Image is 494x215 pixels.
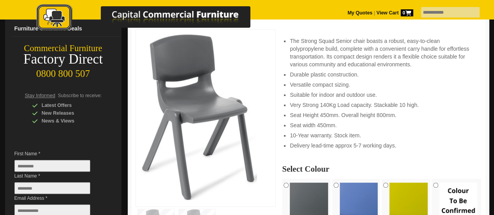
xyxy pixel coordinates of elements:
li: Versatile compact sizing. [290,81,473,89]
span: 0 [401,9,413,16]
a: Capital Commercial Furniture Logo [15,4,288,35]
a: View Cart0 [375,10,413,16]
input: Last Name * [14,182,90,194]
li: Delivery lead-time approx 5-7 working days. [290,142,473,149]
span: Email Address * [14,194,102,202]
span: Subscribe to receive: [58,93,102,98]
span: Stay Informed [25,93,55,98]
div: Factory Direct [5,54,121,65]
a: My Quotes [348,10,373,16]
h2: Select Colour [282,165,481,173]
li: Seat Height 450mm. Overall height 800mm. [290,111,473,119]
img: Strong Squad Senior Chair [140,34,257,200]
div: Commercial Furniture [5,43,121,54]
li: 10-Year warranty. Stock item. [290,131,473,139]
img: Capital Commercial Furniture Logo [15,4,288,32]
li: Durable plastic construction. [290,71,473,78]
li: Very Strong 140Kg Load capacity. Stackable 10 high. [290,101,473,109]
li: The Strong Squad Senior chair boasts a robust, easy-to-clean polypropylene build, complete with a... [290,37,473,68]
input: First Name * [14,160,90,172]
div: News & Views [32,117,106,125]
span: Last Name * [14,172,102,180]
div: 0800 800 507 [5,64,121,79]
div: Latest Offers [32,101,106,109]
strong: View Cart [376,10,413,16]
li: Suitable for indoor and outdoor use. [290,91,473,99]
span: First Name * [14,150,102,158]
li: Seat width 450mm. [290,121,473,129]
a: Furniture Clearance Deals [11,21,121,37]
div: New Releases [32,109,106,117]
